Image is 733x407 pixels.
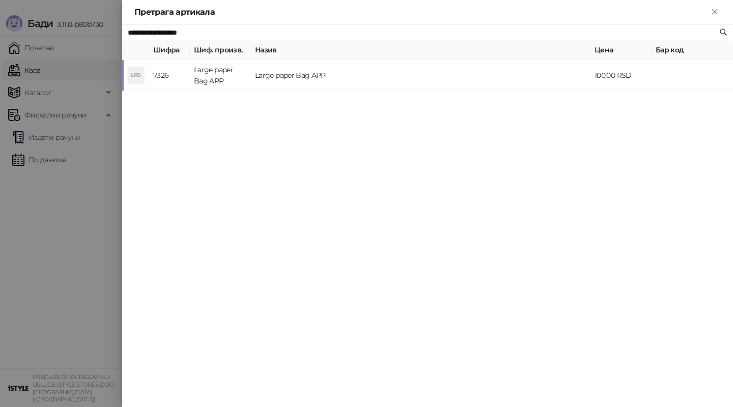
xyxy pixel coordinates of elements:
[149,40,190,60] th: Шифра
[134,6,709,18] div: Претрага артикала
[128,67,144,83] div: LPB
[190,40,251,60] th: Шиф. произв.
[590,40,652,60] th: Цена
[251,40,590,60] th: Назив
[251,60,590,91] td: Large paper Bag APP
[652,40,733,60] th: Бар код
[149,60,190,91] td: 7326
[590,60,652,91] td: 100,00 RSD
[190,60,251,91] td: Large paper Bag APP
[709,6,721,18] button: Close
